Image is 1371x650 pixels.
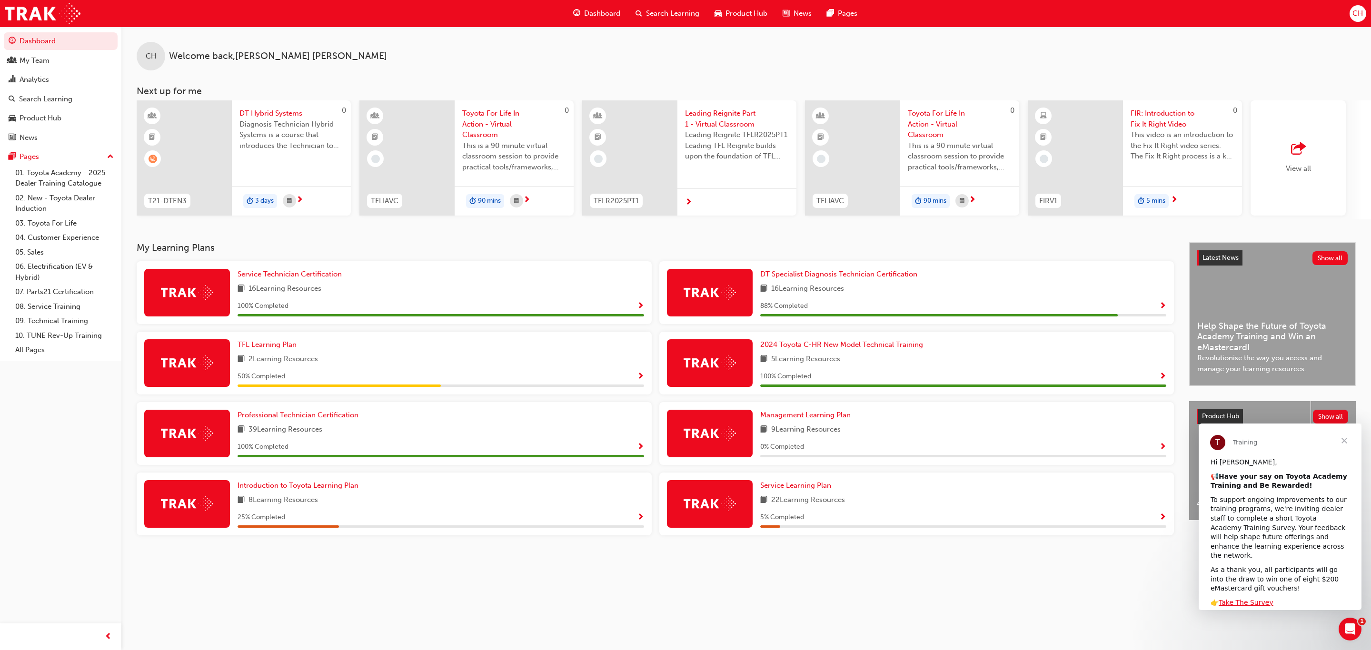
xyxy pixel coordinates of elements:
a: 03. Toyota For Life [11,216,118,231]
span: Leading Reignite Part 1 - Virtual Classroom [685,108,789,129]
span: News [794,8,812,19]
a: 01. Toyota Academy - 2025 Dealer Training Catalogue [11,166,118,191]
img: Trak [684,426,736,441]
button: Show Progress [637,371,644,383]
span: guage-icon [573,8,580,20]
span: 100 % Completed [760,371,811,382]
a: Product HubShow all [1197,409,1348,424]
span: Diagnosis Technician Hybrid Systems is a course that introduces the Technician to the safe handli... [239,119,343,151]
span: pages-icon [827,8,834,20]
a: Latest NewsShow allHelp Shape the Future of Toyota Academy Training and Win an eMastercard!Revolu... [1189,242,1356,386]
span: Welcome back , [PERSON_NAME] [PERSON_NAME] [169,51,387,62]
span: Management Learning Plan [760,411,851,419]
span: 0 [565,106,569,115]
a: Search Learning [4,90,118,108]
span: 16 Learning Resources [248,283,321,295]
button: Show Progress [1159,512,1166,523]
span: Service Technician Certification [238,270,342,278]
a: Trak [5,3,80,24]
span: Dashboard [584,8,620,19]
span: duration-icon [247,195,253,207]
span: Revolutionise the way you access and manage your learning resources. [1197,353,1348,374]
span: book-icon [238,354,245,365]
a: 08. Service Training [11,299,118,314]
span: Help Shape the Future of Toyota Academy Training and Win an eMastercard! [1197,321,1348,353]
span: book-icon [760,354,767,365]
span: Search Learning [646,8,699,19]
span: learningRecordVerb_NONE-icon [817,155,825,163]
span: book-icon [238,424,245,436]
span: Show Progress [637,302,644,311]
button: Pages [4,148,118,166]
span: TFLIAVC [816,196,844,207]
div: Pages [20,151,39,162]
span: DT Hybrid Systems [239,108,343,119]
a: 2024 Toyota C-HR New Model Technical Training [760,339,927,350]
span: learningRecordVerb_NONE-icon [1040,155,1048,163]
a: 10. TUNE Rev-Up Training [11,328,118,343]
a: Service Technician Certification [238,269,346,280]
span: This is a 90 minute virtual classroom session to provide practical tools/frameworks, behaviours a... [462,140,566,173]
span: duration-icon [1138,195,1144,207]
img: Trak [161,355,213,370]
span: 5 Learning Resources [771,354,840,365]
a: Management Learning Plan [760,410,854,421]
span: T21-DTEN3 [148,196,187,207]
span: car-icon [9,114,16,123]
img: Trak [684,285,736,300]
span: Pages [838,8,857,19]
button: DashboardMy TeamAnalyticsSearch LearningProduct HubNews [4,30,118,148]
span: Show Progress [637,513,644,522]
div: My Team [20,55,50,66]
span: Show Progress [1159,513,1166,522]
a: 07. Parts21 Certification [11,285,118,299]
div: Search Learning [19,94,72,105]
span: 39 Learning Resources [248,424,322,436]
span: 5 mins [1146,196,1165,207]
span: 100 % Completed [238,442,288,453]
a: 4x4 and Towing [1189,401,1311,520]
span: 2 Learning Resources [248,354,318,365]
a: 0TFLIAVCToyota For Life In Action - Virtual ClassroomThis is a 90 minute virtual classroom sessio... [805,100,1019,216]
span: TFL Learning Plan [238,340,297,349]
span: 90 mins [478,196,501,207]
span: 0 % Completed [760,442,804,453]
span: 22 Learning Resources [771,494,845,506]
span: 3 days [255,196,274,207]
span: search-icon [636,8,642,20]
span: Toyota For Life In Action - Virtual Classroom [908,108,1012,140]
a: Dashboard [4,32,118,50]
span: booktick-icon [372,131,378,144]
a: Latest NewsShow all [1197,250,1348,266]
button: CH [1350,5,1366,22]
a: Introduction to Toyota Learning Plan [238,480,362,491]
a: 0FIRV1FIR: Introduction to Fix It Right VideoThis video is an introduction to the Fix It Right vi... [1028,100,1242,216]
a: Analytics [4,71,118,89]
span: TFLIAVC [371,196,398,207]
h3: My Learning Plans [137,242,1174,253]
span: people-icon [9,57,16,65]
span: Product Hub [1202,412,1239,420]
span: book-icon [238,494,245,506]
span: 16 Learning Resources [771,283,844,295]
span: duration-icon [915,195,922,207]
a: 02. New - Toyota Dealer Induction [11,191,118,216]
span: prev-icon [105,631,112,643]
span: next-icon [1171,196,1178,205]
span: 0 [342,106,346,115]
a: News [4,129,118,147]
span: next-icon [969,196,976,205]
a: Professional Technician Certification [238,410,362,421]
button: Show all [1313,410,1349,423]
span: Toyota For Life In Action - Virtual Classroom [462,108,566,140]
a: car-iconProduct Hub [707,4,775,23]
a: My Team [4,52,118,69]
span: CH [1352,8,1363,19]
div: Analytics [20,74,49,85]
span: car-icon [715,8,722,20]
